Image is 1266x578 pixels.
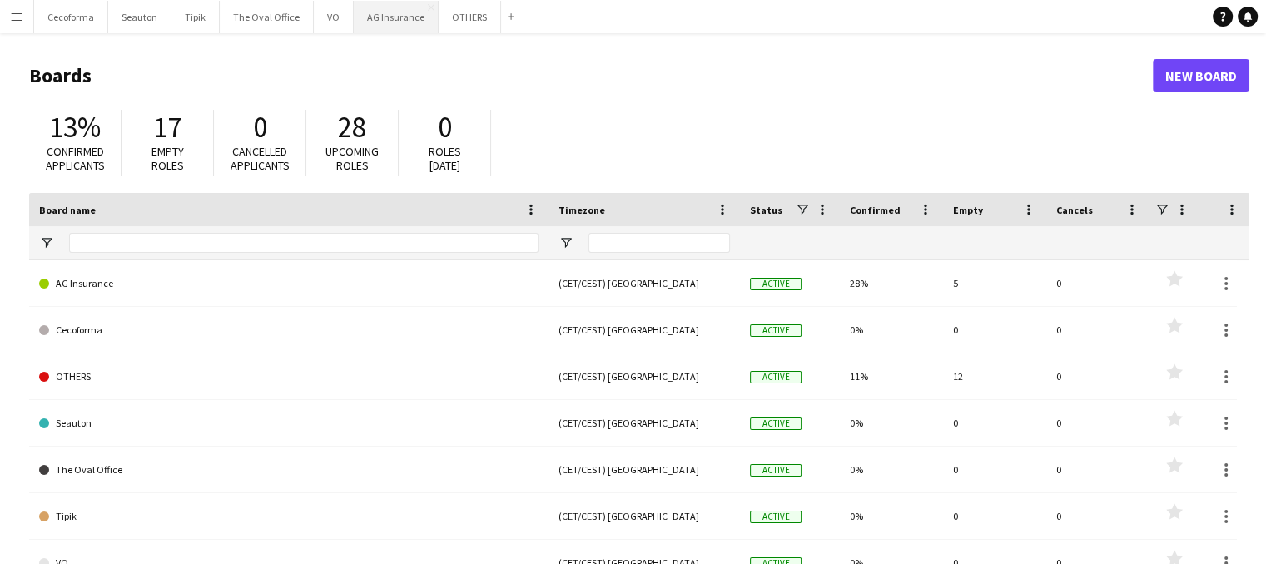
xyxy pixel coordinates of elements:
[1056,204,1093,216] span: Cancels
[39,400,539,447] a: Seauton
[151,144,184,173] span: Empty roles
[953,204,983,216] span: Empty
[943,447,1046,492] div: 0
[840,353,943,399] div: 11%
[1046,493,1149,539] div: 0
[108,1,171,33] button: Seauton
[69,233,539,253] input: Board name Filter Input
[1046,260,1149,306] div: 0
[750,417,802,430] span: Active
[943,260,1046,306] div: 5
[1153,59,1249,92] a: New Board
[39,307,539,353] a: Cecoforma
[943,493,1046,539] div: 0
[171,1,220,33] button: Tipik
[1046,447,1149,492] div: 0
[325,144,379,173] span: Upcoming roles
[220,1,314,33] button: The Oval Office
[943,353,1046,399] div: 12
[354,1,439,33] button: AG Insurance
[840,307,943,353] div: 0%
[750,511,802,523] span: Active
[750,371,802,383] span: Active
[750,204,782,216] span: Status
[46,144,105,173] span: Confirmed applicants
[429,144,461,173] span: Roles [DATE]
[231,144,290,173] span: Cancelled applicants
[1046,400,1149,446] div: 0
[943,307,1046,353] div: 0
[750,464,802,477] span: Active
[34,1,108,33] button: Cecoforma
[49,109,101,146] span: 13%
[549,307,740,353] div: (CET/CEST) [GEOGRAPHIC_DATA]
[850,204,901,216] span: Confirmed
[39,353,539,400] a: OTHERS
[549,493,740,539] div: (CET/CEST) [GEOGRAPHIC_DATA]
[39,235,54,250] button: Open Filter Menu
[840,493,943,539] div: 0%
[559,204,605,216] span: Timezone
[750,278,802,290] span: Active
[840,447,943,492] div: 0%
[1046,353,1149,399] div: 0
[439,1,501,33] button: OTHERS
[338,109,366,146] span: 28
[39,447,539,493] a: The Oval Office
[559,235,573,250] button: Open Filter Menu
[549,260,740,306] div: (CET/CEST) [GEOGRAPHIC_DATA]
[438,109,452,146] span: 0
[253,109,267,146] span: 0
[549,447,740,492] div: (CET/CEST) [GEOGRAPHIC_DATA]
[750,324,802,337] span: Active
[840,260,943,306] div: 28%
[588,233,730,253] input: Timezone Filter Input
[943,400,1046,446] div: 0
[840,400,943,446] div: 0%
[1046,307,1149,353] div: 0
[549,353,740,399] div: (CET/CEST) [GEOGRAPHIC_DATA]
[750,557,802,570] span: Active
[153,109,181,146] span: 17
[39,260,539,307] a: AG Insurance
[549,400,740,446] div: (CET/CEST) [GEOGRAPHIC_DATA]
[29,63,1153,88] h1: Boards
[314,1,354,33] button: VO
[39,493,539,540] a: Tipik
[39,204,96,216] span: Board name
